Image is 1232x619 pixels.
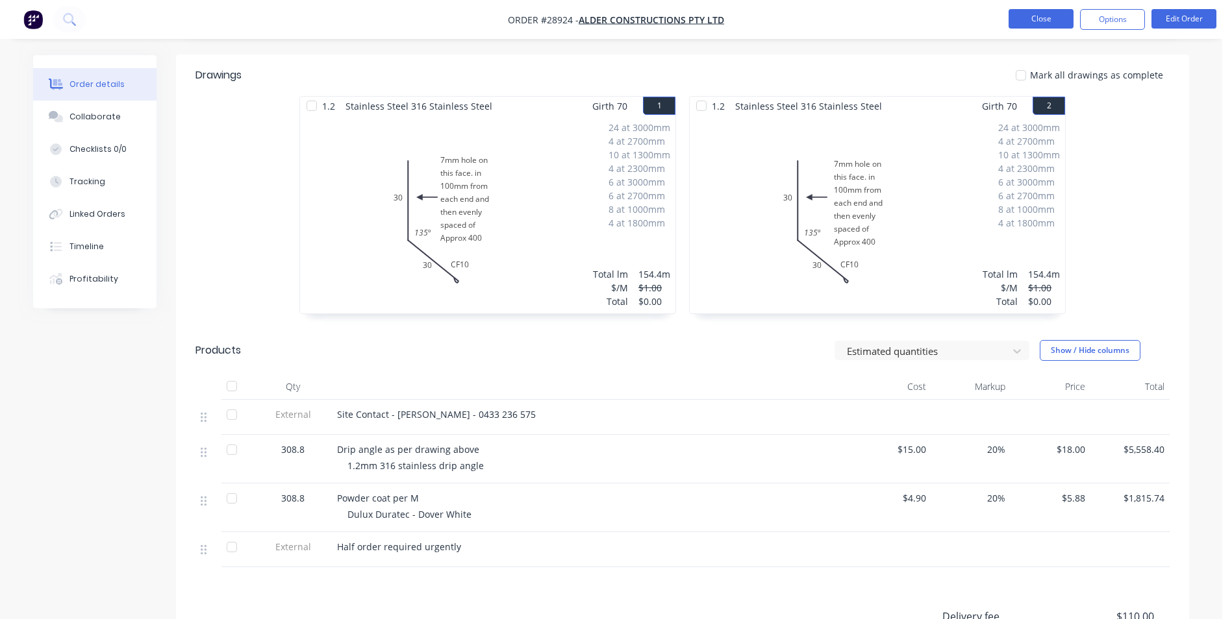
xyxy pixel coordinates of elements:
span: Dulux Duratec - Dover White [347,508,471,520]
div: Drawings [195,67,242,83]
span: External [259,540,327,553]
span: Drip angle as per drawing above [337,443,479,455]
button: Timeline [33,230,157,263]
span: $18.00 [1016,443,1085,456]
div: Products [195,343,241,358]
div: 154.4m [1028,267,1060,281]
span: $4.90 [857,491,926,505]
button: 2 [1033,97,1065,115]
button: Close [1009,9,1074,29]
span: 20% [937,491,1006,505]
span: 1.2 [707,97,730,115]
div: Total [593,295,628,308]
div: 8 at 1000mm [609,202,670,216]
div: 10 at 1300mm [609,148,670,162]
img: Factory [23,10,43,29]
button: Order details [33,68,157,101]
button: Linked Orders [33,198,157,230]
div: Collaborate [69,111,121,123]
button: Collaborate [33,101,157,133]
div: Total lm [593,267,628,281]
a: Alder Constructions Pty Ltd [579,14,724,26]
div: $1.00 [1028,281,1060,295]
div: 7mm hole onthis face. in100mm fromeach end andthen evenlyspaced ofApprox 40030CF1030135º24 at 300... [690,115,1065,313]
div: Checklists 0/0 [69,143,127,155]
div: $1.00 [638,281,670,295]
span: Girth 70 [592,97,627,115]
span: 20% [937,443,1006,456]
div: Qty [254,374,332,400]
div: Markup [931,374,1011,400]
span: Girth 70 [982,97,1017,115]
div: Cost [851,374,931,400]
div: 4 at 2700mm [998,134,1060,148]
div: Tracking [69,176,105,188]
div: 4 at 1800mm [609,216,670,230]
button: Options [1080,9,1145,30]
div: 6 at 3000mm [609,175,670,189]
button: Tracking [33,165,157,198]
div: Order details [69,79,125,90]
button: Edit Order [1151,9,1216,29]
div: 7mm hole onthis face. in100mm fromeach end andthen evenlyspaced ofApprox 40030CF1030135º24 at 300... [300,115,675,313]
div: 24 at 3000mm [609,121,670,134]
div: 4 at 2300mm [998,162,1060,175]
span: Site Contact - [PERSON_NAME] - 0433 236 575 [337,408,536,420]
span: $1,815.74 [1096,491,1165,505]
span: External [259,407,327,421]
span: $5.88 [1016,491,1085,505]
div: 10 at 1300mm [998,148,1060,162]
span: 1.2mm 316 stainless drip angle [347,459,484,472]
span: $15.00 [857,443,926,456]
span: 308.8 [281,443,305,456]
div: Profitability [69,273,118,285]
span: Mark all drawings as complete [1030,68,1163,82]
button: Profitability [33,263,157,295]
div: Timeline [69,241,104,252]
div: Total lm [983,267,1018,281]
div: $/M [983,281,1018,295]
div: $/M [593,281,628,295]
button: Checklists 0/0 [33,133,157,165]
div: 24 at 3000mm [998,121,1060,134]
span: Stainless Steel 316 Stainless Steel [730,97,887,115]
div: Linked Orders [69,208,125,220]
div: Total [1090,374,1170,400]
span: Half order required urgently [337,540,461,553]
span: Powder coat per M [337,492,419,504]
span: Stainless Steel 316 Stainless Steel [340,97,497,115]
div: Price [1011,374,1090,400]
button: 1 [643,97,675,115]
button: Show / Hide columns [1040,340,1140,361]
div: 6 at 2700mm [609,189,670,202]
div: 6 at 2700mm [998,189,1060,202]
div: 154.4m [638,267,670,281]
div: 4 at 2300mm [609,162,670,175]
div: 6 at 3000mm [998,175,1060,189]
span: 1.2 [317,97,340,115]
div: Total [983,295,1018,308]
span: 308.8 [281,491,305,505]
div: 8 at 1000mm [998,202,1060,216]
div: 4 at 2700mm [609,134,670,148]
div: $0.00 [638,295,670,308]
div: 4 at 1800mm [998,216,1060,230]
span: $5,558.40 [1096,443,1165,456]
span: Order #28924 - [508,14,579,26]
div: $0.00 [1028,295,1060,308]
